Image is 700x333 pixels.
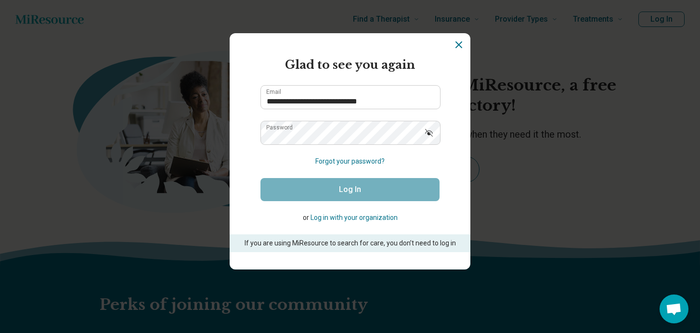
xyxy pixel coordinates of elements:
button: Dismiss [453,39,465,51]
h2: Glad to see you again [260,56,440,74]
button: Forgot your password? [315,156,385,166]
section: Login Dialog [230,33,470,269]
button: Show password [418,121,440,144]
button: Log In [260,178,440,201]
label: Password [266,125,293,130]
p: If you are using MiResource to search for care, you don’t need to log in [243,238,457,248]
p: or [260,213,440,223]
button: Log in with your organization [311,213,398,223]
label: Email [266,89,281,95]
